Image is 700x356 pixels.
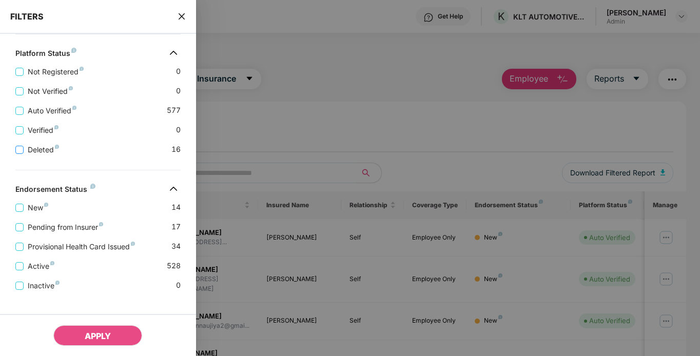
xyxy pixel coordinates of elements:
[69,86,73,90] img: svg+xml;base64,PHN2ZyB4bWxucz0iaHR0cDovL3d3dy53My5vcmcvMjAwMC9zdmciIHdpZHRoPSI4IiBoZWlnaHQ9IjgiIH...
[24,280,64,291] span: Inactive
[176,66,181,77] span: 0
[171,144,181,155] span: 16
[72,106,76,110] img: svg+xml;base64,PHN2ZyB4bWxucz0iaHR0cDovL3d3dy53My5vcmcvMjAwMC9zdmciIHdpZHRoPSI4IiBoZWlnaHQ9IjgiIH...
[167,260,181,272] span: 528
[167,105,181,116] span: 577
[55,145,59,149] img: svg+xml;base64,PHN2ZyB4bWxucz0iaHR0cDovL3d3dy53My5vcmcvMjAwMC9zdmciIHdpZHRoPSI4IiBoZWlnaHQ9IjgiIH...
[50,261,54,265] img: svg+xml;base64,PHN2ZyB4bWxucz0iaHR0cDovL3d3dy53My5vcmcvMjAwMC9zdmciIHdpZHRoPSI4IiBoZWlnaHQ9IjgiIH...
[85,331,111,341] span: APPLY
[55,281,60,285] img: svg+xml;base64,PHN2ZyB4bWxucz0iaHR0cDovL3d3dy53My5vcmcvMjAwMC9zdmciIHdpZHRoPSI4IiBoZWlnaHQ9IjgiIH...
[24,144,63,155] span: Deleted
[165,181,182,197] img: svg+xml;base64,PHN2ZyB4bWxucz0iaHR0cDovL3d3dy53My5vcmcvMjAwMC9zdmciIHdpZHRoPSIzMiIgaGVpZ2h0PSIzMi...
[176,85,181,97] span: 0
[15,49,76,61] div: Platform Status
[24,105,81,116] span: Auto Verified
[15,185,95,197] div: Endorsement Status
[24,241,139,252] span: Provisional Health Card Issued
[24,261,59,272] span: Active
[24,202,52,213] span: New
[171,221,181,233] span: 17
[71,48,76,53] img: svg+xml;base64,PHN2ZyB4bWxucz0iaHR0cDovL3d3dy53My5vcmcvMjAwMC9zdmciIHdpZHRoPSI4IiBoZWlnaHQ9IjgiIH...
[178,11,186,22] span: close
[24,222,107,233] span: Pending from Insurer
[24,125,63,136] span: Verified
[54,125,59,129] img: svg+xml;base64,PHN2ZyB4bWxucz0iaHR0cDovL3d3dy53My5vcmcvMjAwMC9zdmciIHdpZHRoPSI4IiBoZWlnaHQ9IjgiIH...
[171,241,181,252] span: 34
[99,222,103,226] img: svg+xml;base64,PHN2ZyB4bWxucz0iaHR0cDovL3d3dy53My5vcmcvMjAwMC9zdmciIHdpZHRoPSI4IiBoZWlnaHQ9IjgiIH...
[80,67,84,71] img: svg+xml;base64,PHN2ZyB4bWxucz0iaHR0cDovL3d3dy53My5vcmcvMjAwMC9zdmciIHdpZHRoPSI4IiBoZWlnaHQ9IjgiIH...
[90,184,95,189] img: svg+xml;base64,PHN2ZyB4bWxucz0iaHR0cDovL3d3dy53My5vcmcvMjAwMC9zdmciIHdpZHRoPSI4IiBoZWlnaHQ9IjgiIH...
[10,11,44,22] span: FILTERS
[171,202,181,213] span: 14
[53,325,142,346] button: APPLY
[131,242,135,246] img: svg+xml;base64,PHN2ZyB4bWxucz0iaHR0cDovL3d3dy53My5vcmcvMjAwMC9zdmciIHdpZHRoPSI4IiBoZWlnaHQ9IjgiIH...
[24,86,77,97] span: Not Verified
[44,203,48,207] img: svg+xml;base64,PHN2ZyB4bWxucz0iaHR0cDovL3d3dy53My5vcmcvMjAwMC9zdmciIHdpZHRoPSI4IiBoZWlnaHQ9IjgiIH...
[24,66,88,77] span: Not Registered
[176,280,181,291] span: 0
[176,124,181,136] span: 0
[165,45,182,61] img: svg+xml;base64,PHN2ZyB4bWxucz0iaHR0cDovL3d3dy53My5vcmcvMjAwMC9zdmciIHdpZHRoPSIzMiIgaGVpZ2h0PSIzMi...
